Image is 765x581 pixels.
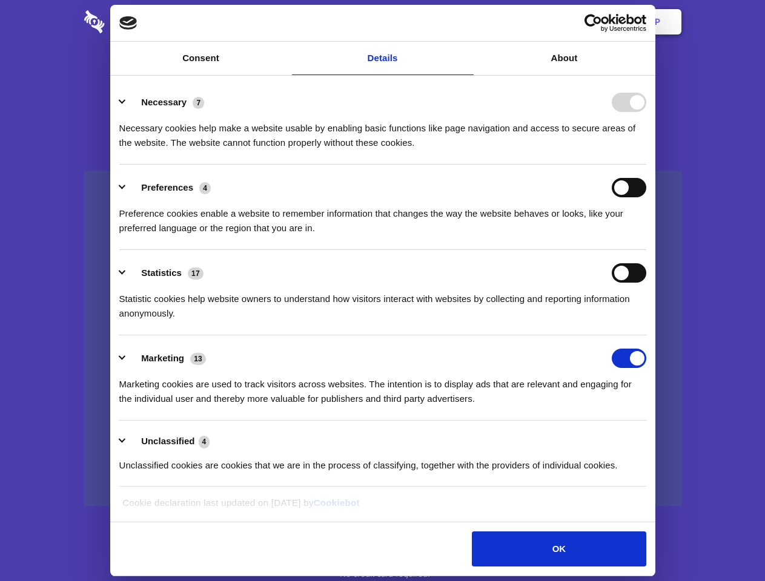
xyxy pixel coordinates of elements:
label: Preferences [141,182,193,192]
label: Necessary [141,97,187,107]
div: Necessary cookies help make a website usable by enabling basic functions like page navigation and... [119,112,646,150]
label: Statistics [141,268,182,278]
span: 4 [199,182,211,194]
div: Unclassified cookies are cookies that we are in the process of classifying, together with the pro... [119,449,646,473]
iframe: Drift Widget Chat Controller [704,520,750,566]
button: Unclassified (4) [119,434,217,449]
button: OK [472,531,646,566]
span: 7 [193,97,204,109]
button: Marketing (13) [119,349,214,368]
a: Pricing [356,3,408,41]
a: Details [292,42,474,75]
div: Preference cookies enable a website to remember information that changes the way the website beha... [119,197,646,235]
span: 4 [199,436,210,448]
a: Wistia video thumbnail [84,171,681,507]
h4: Auto-redaction of sensitive data, encrypted data sharing and self-destructing private chats. Shar... [84,110,681,150]
button: Statistics (17) [119,263,211,283]
img: logo-wordmark-white-trans-d4663122ce5f474addd5e946df7df03e33cb6a1c49d2221995e7729f52c070b2.svg [84,10,188,33]
label: Marketing [141,353,184,363]
span: 17 [188,268,204,280]
h1: Eliminate Slack Data Loss. [84,54,681,98]
div: Cookie declaration last updated on [DATE] by [113,496,652,519]
div: Statistic cookies help website owners to understand how visitors interact with websites by collec... [119,283,646,321]
a: Consent [110,42,292,75]
a: Cookiebot [314,497,360,508]
button: Necessary (7) [119,93,212,112]
div: Marketing cookies are used to track visitors across websites. The intention is to display ads tha... [119,368,646,406]
img: logo [119,16,137,30]
a: Contact [491,3,547,41]
span: 13 [190,353,206,365]
a: Usercentrics Cookiebot - opens in a new window [540,14,646,32]
button: Preferences (4) [119,178,219,197]
a: Login [549,3,602,41]
a: About [474,42,655,75]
